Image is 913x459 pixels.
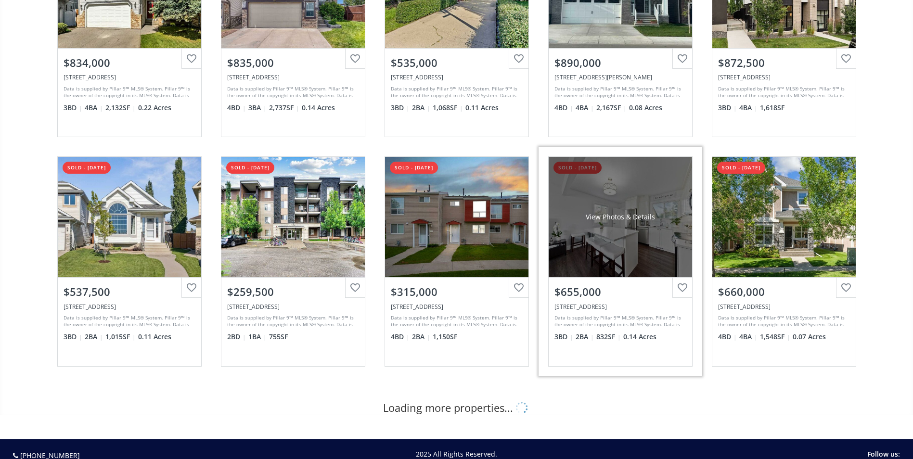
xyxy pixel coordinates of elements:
span: 1,015 SF [105,332,136,342]
div: 75 Covewood Park, Calgary, AB T3K 4T2 [64,303,195,311]
span: 0.14 Acres [302,103,335,113]
span: 0.14 Acres [623,332,656,342]
span: 0.11 Acres [138,332,171,342]
div: $655,000 [554,284,686,299]
div: $315,000 [391,284,523,299]
span: 2,132 SF [105,103,136,113]
div: $259,500 [227,284,359,299]
a: sold - [DATE]$315,000[STREET_ADDRESS]Data is supplied by Pillar 9™ MLS® System. Pillar 9™ is the ... [375,147,539,376]
div: $834,000 [64,55,195,70]
div: $537,500 [64,284,195,299]
span: 1,548 SF [760,332,790,342]
div: Data is supplied by Pillar 9™ MLS® System. Pillar 9™ is the owner of the copyright in its MLS® Sy... [64,85,193,100]
a: sold - [DATE]View Photos & Details$655,000[STREET_ADDRESS]Data is supplied by Pillar 9™ MLS® Syst... [539,147,702,376]
span: 2 BA [412,103,430,113]
span: 4 BA [576,103,594,113]
div: $535,000 [391,55,523,70]
div: $872,500 [718,55,850,70]
span: 3 BD [554,332,573,342]
div: Data is supplied by Pillar 9™ MLS® System. Pillar 9™ is the owner of the copyright in its MLS® Sy... [554,85,684,100]
div: View Photos & Details [586,212,655,222]
span: 3 BD [64,103,82,113]
span: 4 BD [227,103,246,113]
div: 5425 Pensacola Crescent SE #36, Calgary, AB T2A 2G7 [391,303,523,311]
span: 1,150 SF [433,332,457,342]
div: 40 Carrington Close NW, Calgary, AB T3P 1P7 [554,73,686,81]
a: sold - [DATE]$537,500[STREET_ADDRESS]Data is supplied by Pillar 9™ MLS® System. Pillar 9™ is the ... [48,147,211,376]
span: 4 BA [85,103,103,113]
span: 2,167 SF [596,103,627,113]
span: 4 BD [718,332,737,342]
a: sold - [DATE]$660,000[STREET_ADDRESS]Data is supplied by Pillar 9™ MLS® System. Pillar 9™ is the ... [702,147,866,376]
div: Data is supplied by Pillar 9™ MLS® System. Pillar 9™ is the owner of the copyright in its MLS® Sy... [391,314,520,329]
div: 805 67 Avenue SW, Calgary, AB T2V 0M6 [554,303,686,311]
span: 4 BA [739,332,758,342]
span: 2 BA [576,332,594,342]
div: Data is supplied by Pillar 9™ MLS® System. Pillar 9™ is the owner of the copyright in its MLS® Sy... [718,314,848,329]
span: 3 BD [64,332,82,342]
span: 2 BA [412,332,430,342]
span: 2 BD [227,332,246,342]
span: 0.07 Acres [793,332,826,342]
div: 1826 38 Avenue SW, Calgary, AB T2T 6X8 [718,73,850,81]
span: 0.08 Acres [629,103,662,113]
div: $835,000 [227,55,359,70]
span: 2,737 SF [269,103,299,113]
span: 1 BA [248,332,267,342]
span: 3 BA [248,103,267,113]
div: Data is supplied by Pillar 9™ MLS® System. Pillar 9™ is the owner of the copyright in its MLS® Sy... [554,314,684,329]
span: 2 BA [85,332,103,342]
div: Data is supplied by Pillar 9™ MLS® System. Pillar 9™ is the owner of the copyright in its MLS® Sy... [227,85,357,100]
div: $890,000 [554,55,686,70]
span: 4 BD [391,332,410,342]
span: Follow us: [867,449,900,459]
div: Data is supplied by Pillar 9™ MLS® System. Pillar 9™ is the owner of the copyright in its MLS® Sy... [227,314,357,329]
div: 37 Woodmark Place SW, Calgary, AB T2W 6A2 [64,73,195,81]
div: Loading more properties... [383,400,530,415]
div: Data is supplied by Pillar 9™ MLS® System. Pillar 9™ is the owner of the copyright in its MLS® Sy... [64,314,193,329]
span: 1,068 SF [433,103,463,113]
div: 820 Archwood Road SE, Calgary, AB T2J 1C4 [391,73,523,81]
div: 9000 Wentworth Avenue SW #50, Calgary, AB T3H 0A9 [718,303,850,311]
div: $660,000 [718,284,850,299]
span: 4 BA [739,103,758,113]
span: 0.22 Acres [138,103,171,113]
span: 755 SF [269,332,288,342]
div: Data is supplied by Pillar 9™ MLS® System. Pillar 9™ is the owner of the copyright in its MLS® Sy... [391,85,520,100]
span: 832 SF [596,332,621,342]
div: Data is supplied by Pillar 9™ MLS® System. Pillar 9™ is the owner of the copyright in its MLS® Sy... [718,85,848,100]
span: 3 BD [718,103,737,113]
span: 4 BD [554,103,573,113]
span: 1,618 SF [760,103,784,113]
span: 0.11 Acres [465,103,499,113]
div: 27 Sage Valley Court NW, Calgary, AB T3R 0E8 [227,73,359,81]
span: 3 BD [391,103,410,113]
a: sold - [DATE]$259,500[STREET_ADDRESS]Data is supplied by Pillar 9™ MLS® System. Pillar 9™ is the ... [211,147,375,376]
div: 355 Taralake Way NE #107, Calgary, AB T3J 0A9 [227,303,359,311]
